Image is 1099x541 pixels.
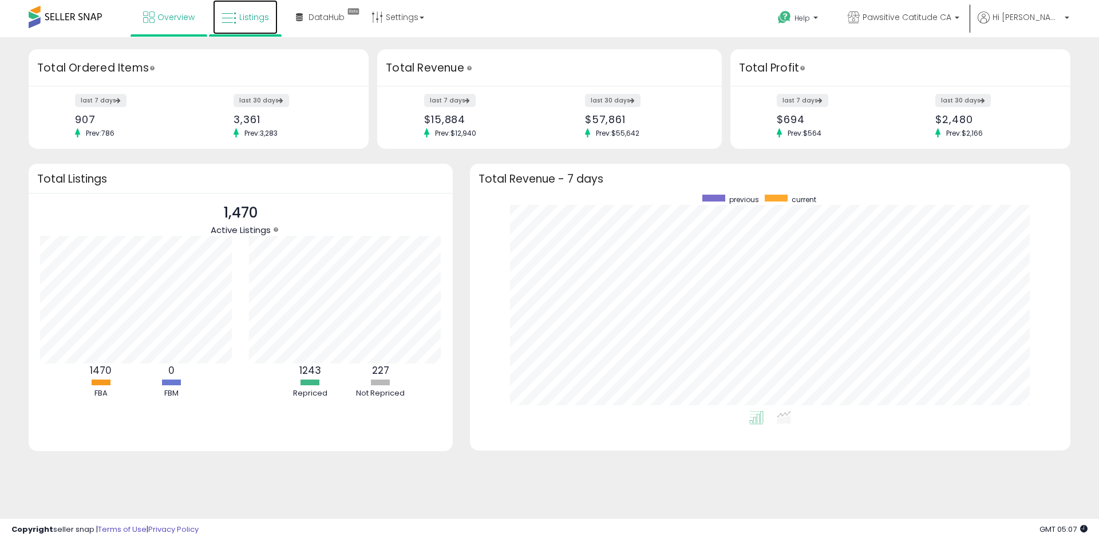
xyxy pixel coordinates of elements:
[769,2,829,37] a: Help
[37,60,360,76] h3: Total Ordered Items
[309,11,345,23] span: DataHub
[797,63,808,73] div: Tooltip anchor
[777,113,892,125] div: $694
[935,94,991,107] label: last 30 days
[137,388,205,399] div: FBM
[386,60,713,76] h3: Total Revenue
[343,6,363,17] div: Tooltip anchor
[211,224,271,236] span: Active Listings
[37,175,444,183] h3: Total Listings
[239,128,283,138] span: Prev: 3,283
[75,94,126,107] label: last 7 days
[276,388,345,399] div: Repriced
[782,128,827,138] span: Prev: $564
[777,94,828,107] label: last 7 days
[585,94,641,107] label: last 30 days
[66,388,135,399] div: FBA
[234,113,349,125] div: 3,361
[777,10,792,25] i: Get Help
[935,113,1050,125] div: $2,480
[729,195,759,204] span: previous
[211,202,271,224] p: 1,470
[424,113,541,125] div: $15,884
[234,94,289,107] label: last 30 days
[424,94,476,107] label: last 7 days
[90,364,112,377] b: 1470
[479,175,1062,183] h3: Total Revenue - 7 days
[239,11,269,23] span: Listings
[794,13,810,23] span: Help
[464,63,475,73] div: Tooltip anchor
[863,11,951,23] span: Pawsitive Catitude CA
[346,388,415,399] div: Not Repriced
[940,128,989,138] span: Prev: $2,166
[80,128,120,138] span: Prev: 786
[978,11,1069,37] a: Hi [PERSON_NAME]
[299,364,321,377] b: 1243
[271,224,281,235] div: Tooltip anchor
[147,63,157,73] div: Tooltip anchor
[585,113,702,125] div: $57,861
[429,128,482,138] span: Prev: $12,940
[75,113,190,125] div: 907
[168,364,175,377] b: 0
[792,195,816,204] span: current
[590,128,645,138] span: Prev: $55,642
[157,11,195,23] span: Overview
[739,60,1062,76] h3: Total Profit
[372,364,389,377] b: 227
[993,11,1061,23] span: Hi [PERSON_NAME]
